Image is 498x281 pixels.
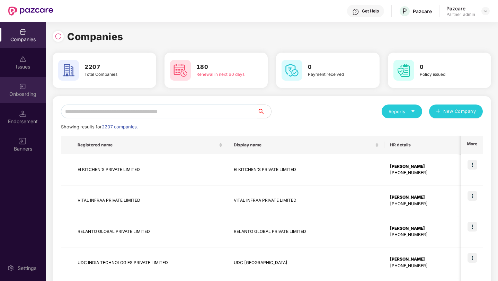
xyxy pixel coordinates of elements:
td: VITAL INFRAA PRIVATE LIMITED [228,185,384,217]
img: svg+xml;base64,PHN2ZyB4bWxucz0iaHR0cDovL3d3dy53My5vcmcvMjAwMC9zdmciIHdpZHRoPSI2MCIgaGVpZ2h0PSI2MC... [58,60,79,81]
img: icon [468,222,477,232]
img: svg+xml;base64,PHN2ZyB4bWxucz0iaHR0cDovL3d3dy53My5vcmcvMjAwMC9zdmciIHdpZHRoPSI2MCIgaGVpZ2h0PSI2MC... [282,60,302,81]
td: EI KITCHEN'S PRIVATE LIMITED [228,154,384,185]
div: [PERSON_NAME] [390,194,461,201]
img: svg+xml;base64,PHN2ZyB4bWxucz0iaHR0cDovL3d3dy53My5vcmcvMjAwMC9zdmciIHdpZHRoPSI2MCIgaGVpZ2h0PSI2MC... [393,60,414,81]
div: [PERSON_NAME] [390,163,461,170]
img: svg+xml;base64,PHN2ZyB4bWxucz0iaHR0cDovL3d3dy53My5vcmcvMjAwMC9zdmciIHdpZHRoPSI2MCIgaGVpZ2h0PSI2MC... [170,60,191,81]
div: [PHONE_NUMBER] [390,232,461,238]
img: svg+xml;base64,PHN2ZyBpZD0iU2V0dGluZy0yMHgyMCIgeG1sbnM9Imh0dHA6Ly93d3cudzMub3JnLzIwMDAvc3ZnIiB3aW... [7,265,14,272]
img: New Pazcare Logo [8,7,53,16]
th: More [461,136,483,154]
span: Registered name [78,142,217,148]
span: 2207 companies. [102,124,138,129]
span: New Company [443,108,476,115]
button: search [257,105,272,118]
div: Total Companies [85,71,136,78]
img: svg+xml;base64,PHN2ZyB3aWR0aD0iMTQuNSIgaGVpZ2h0PSIxNC41IiB2aWV3Qm94PSIwIDAgMTYgMTYiIGZpbGw9Im5vbm... [19,110,26,117]
img: svg+xml;base64,PHN2ZyBpZD0iQ29tcGFuaWVzIiB4bWxucz0iaHR0cDovL3d3dy53My5vcmcvMjAwMC9zdmciIHdpZHRoPS... [19,28,26,35]
span: plus [436,109,441,115]
th: Display name [228,136,384,154]
td: EI KITCHEN'S PRIVATE LIMITED [72,154,228,185]
th: HR details [384,136,466,154]
div: Pazcare [413,8,432,15]
img: icon [468,253,477,263]
img: svg+xml;base64,PHN2ZyB3aWR0aD0iMTYiIGhlaWdodD0iMTYiIHZpZXdCb3g9IjAgMCAxNiAxNiIgZmlsbD0ibm9uZSIgeG... [19,138,26,145]
span: Showing results for [61,124,138,129]
td: UDC [GEOGRAPHIC_DATA] [228,247,384,279]
img: svg+xml;base64,PHN2ZyBpZD0iRHJvcGRvd24tMzJ4MzIiIHhtbG5zPSJodHRwOi8vd3d3LnczLm9yZy8yMDAwL3N2ZyIgd2... [483,8,488,14]
img: svg+xml;base64,PHN2ZyB3aWR0aD0iMjAiIGhlaWdodD0iMjAiIHZpZXdCb3g9IjAgMCAyMCAyMCIgZmlsbD0ibm9uZSIgeG... [19,83,26,90]
div: Partner_admin [446,12,475,17]
div: Payment received [308,71,359,78]
div: Pazcare [446,5,475,12]
span: P [402,7,407,15]
div: Policy issued [420,71,471,78]
div: Renewal in next 60 days [196,71,248,78]
td: VITAL INFRAA PRIVATE LIMITED [72,185,228,217]
h3: 0 [308,63,359,72]
div: [PHONE_NUMBER] [390,263,461,269]
img: svg+xml;base64,PHN2ZyBpZD0iSXNzdWVzX2Rpc2FibGVkIiB4bWxucz0iaHR0cDovL3d3dy53My5vcmcvMjAwMC9zdmciIH... [19,56,26,63]
h1: Companies [67,29,123,44]
img: icon [468,191,477,201]
td: RELANTO GLOBAL PRIVATE LIMITED [228,216,384,247]
img: icon [468,160,477,170]
td: UDC INDIA TECHNOLOGIES PRIVATE LIMITED [72,247,228,279]
span: caret-down [411,109,415,114]
td: RELANTO GLOBAL PRIVATE LIMITED [72,216,228,247]
div: [PHONE_NUMBER] [390,170,461,176]
th: Registered name [72,136,228,154]
h3: 180 [196,63,248,72]
div: Reports [389,108,415,115]
div: [PERSON_NAME] [390,256,461,263]
div: [PERSON_NAME] [390,225,461,232]
img: svg+xml;base64,PHN2ZyBpZD0iSGVscC0zMngzMiIgeG1sbnM9Imh0dHA6Ly93d3cudzMub3JnLzIwMDAvc3ZnIiB3aWR0aD... [352,8,359,15]
h3: 2207 [85,63,136,72]
span: Display name [234,142,374,148]
h3: 0 [420,63,471,72]
button: plusNew Company [429,105,483,118]
div: Settings [16,265,38,272]
span: search [257,109,271,114]
div: Get Help [362,8,379,14]
div: [PHONE_NUMBER] [390,201,461,207]
img: svg+xml;base64,PHN2ZyBpZD0iUmVsb2FkLTMyeDMyIiB4bWxucz0iaHR0cDovL3d3dy53My5vcmcvMjAwMC9zdmciIHdpZH... [55,33,62,40]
